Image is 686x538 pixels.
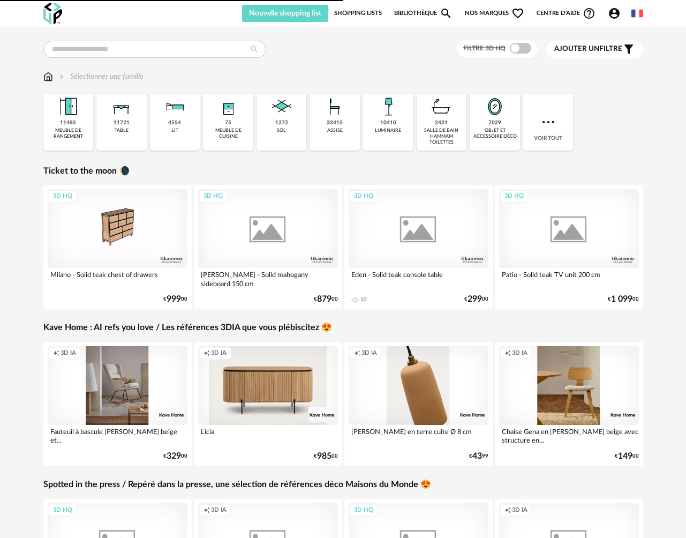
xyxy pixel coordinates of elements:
[622,43,635,56] span: Filter icon
[464,296,488,303] div: € 00
[482,94,508,119] img: Miroir.png
[344,185,493,309] a: 3D HQ Eden - Solid teak console table 10 €29900
[463,45,506,51] span: Filtre 3D HQ
[375,94,401,119] img: Luminaire.png
[115,128,129,133] div: table
[511,7,524,20] span: Heart Outline icon
[495,185,643,309] a: 3D HQ Patio - Solid teak TV unit 200 cm €1 09900
[615,453,639,460] div: € 00
[314,453,338,460] div: € 00
[523,94,574,151] div: Voir tout
[349,268,488,289] div: Eden - Solid teak console table
[203,506,210,514] span: Creation icon
[344,342,493,466] a: Creation icon 3D IA [PERSON_NAME] en terre cuite Ø 8 cm €4399
[55,94,81,119] img: Meuble%20de%20rangement.png
[48,190,77,203] div: 3D HQ
[499,268,639,289] div: Patio - Solid teak TV unit 200 cm
[472,453,482,460] span: 43
[57,71,66,82] img: svg+xml;base64,PHN2ZyB3aWR0aD0iMTYiIGhlaWdodD0iMTYiIHZpZXdCb3g9IjAgMCAxNiAxNiIgZmlsbD0ibm9uZSIgeG...
[277,128,286,133] div: sol
[420,128,464,146] div: salle de bain hammam toilettes
[198,425,338,446] div: Licia
[554,45,599,53] span: Ajouter un
[608,7,625,20] span: Account Circle icon
[211,506,227,514] span: 3D IA
[469,453,488,460] div: € 99
[428,94,454,119] img: Salle%20de%20bain.png
[435,119,448,126] div: 2431
[504,349,511,357] span: Creation icon
[327,119,343,126] div: 33415
[394,5,453,22] a: BibliothèqueMagnify icon
[43,342,192,466] a: Creation icon 3D IA Fauteuil à bascule [PERSON_NAME] beige et... €32900
[225,119,231,126] div: 75
[53,349,59,357] span: Creation icon
[317,453,331,460] span: 985
[322,94,348,119] img: Assise.png
[163,296,187,303] div: € 00
[275,119,288,126] div: 1272
[198,268,338,289] div: [PERSON_NAME] - Solid mahogany sideboard 150 cm
[540,114,557,131] img: more.7b13dc1.svg
[199,190,228,203] div: 3D HQ
[499,425,639,446] div: Chaise Gena en [PERSON_NAME] beige avec structure en...
[537,7,596,20] span: Centre d'aideHelp Circle Outline icon
[206,128,250,140] div: meuble de cuisine
[631,8,643,19] img: fr
[583,7,595,20] span: Help Circle Outline icon
[334,5,382,22] a: Shopping Lists
[168,119,181,126] div: 4554
[194,342,342,466] a: Creation icon 3D IA Licia €98500
[380,119,396,126] div: 10410
[349,425,488,446] div: [PERSON_NAME] en terre cuite Ø 8 cm
[360,296,367,303] div: 10
[488,119,501,126] div: 7029
[512,506,527,514] span: 3D IA
[354,349,360,357] span: Creation icon
[61,349,76,357] span: 3D IA
[465,5,525,22] span: Nos marques
[171,128,178,133] div: lit
[504,506,511,514] span: Creation icon
[608,296,639,303] div: € 00
[608,7,621,20] span: Account Circle icon
[611,296,632,303] span: 1 099
[48,425,187,446] div: Fauteuil à bascule [PERSON_NAME] beige et...
[60,119,76,126] div: 11485
[473,128,517,140] div: objet et accessoire déco
[375,128,401,133] div: luminaire
[554,44,622,54] span: filtre
[327,128,343,133] div: assise
[269,94,295,119] img: Sol.png
[109,94,134,119] img: Table.png
[495,342,643,466] a: Creation icon 3D IA Chaise Gena en [PERSON_NAME] beige avec structure en... €14900
[43,322,332,333] a: Kave Home : AI refs you love / Les références 3DIA que vous plébiscitez 😍
[114,119,130,126] div: 11721
[249,10,321,17] span: Nouvelle shopping list
[47,128,91,140] div: meuble de rangement
[48,268,187,289] div: Milano - Solid teak chest of drawers
[500,190,529,203] div: 3D HQ
[349,190,378,203] div: 3D HQ
[43,166,130,177] a: Ticket to the moon 🌘
[546,40,643,58] button: Ajouter unfiltre Filter icon
[163,453,187,460] div: € 00
[468,296,482,303] span: 299
[43,479,431,490] a: Spotted in the press / Repéré dans la presse, une sélection de références déco Maisons du Monde 😍
[167,296,181,303] span: 999
[512,349,527,357] span: 3D IA
[618,453,632,460] span: 149
[194,185,342,309] a: 3D HQ [PERSON_NAME] - Solid mahogany sideboard 150 cm €87900
[440,7,453,20] span: Magnify icon
[215,94,241,119] img: Rangement.png
[314,296,338,303] div: € 00
[162,94,187,119] img: Literie.png
[203,349,210,357] span: Creation icon
[242,5,329,22] button: Nouvelle shopping list
[211,349,227,357] span: 3D IA
[43,71,53,82] img: svg+xml;base64,PHN2ZyB3aWR0aD0iMTYiIGhlaWdodD0iMTciIHZpZXdCb3g9IjAgMCAxNiAxNyIgZmlsbD0ibm9uZSIgeG...
[361,349,377,357] span: 3D IA
[167,453,181,460] span: 329
[317,296,331,303] span: 879
[43,3,62,25] img: OXP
